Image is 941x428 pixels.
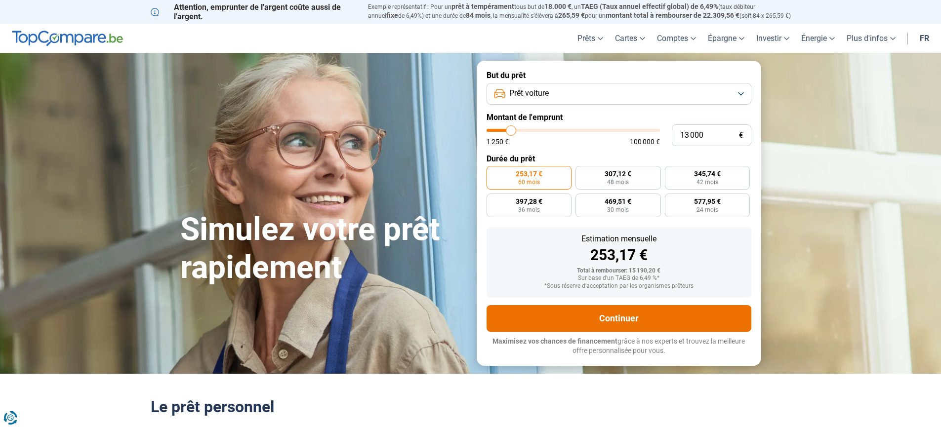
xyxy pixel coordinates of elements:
a: Cartes [609,24,651,53]
span: 577,95 € [694,198,721,205]
a: Plus d'infos [841,24,901,53]
div: *Sous réserve d'acceptation par les organismes prêteurs [494,283,743,290]
span: 307,12 € [605,170,631,177]
span: Prêt voiture [509,88,549,99]
a: fr [914,24,935,53]
a: Comptes [651,24,702,53]
span: 48 mois [607,179,629,185]
span: fixe [386,11,398,19]
h1: Simulez votre prêt rapidement [180,211,465,287]
button: Prêt voiture [487,83,751,105]
button: Continuer [487,305,751,332]
span: 397,28 € [516,198,542,205]
span: 84 mois [466,11,491,19]
label: But du prêt [487,71,751,80]
span: 24 mois [696,207,718,213]
a: Prêts [572,24,609,53]
p: grâce à nos experts et trouvez la meilleure offre personnalisée pour vous. [487,337,751,356]
span: 60 mois [518,179,540,185]
span: 36 mois [518,207,540,213]
span: 265,59 € [558,11,585,19]
span: 18.000 € [544,2,572,10]
label: Montant de l'emprunt [487,113,751,122]
div: Total à rembourser: 15 190,20 € [494,268,743,274]
span: Maximisez vos chances de financement [492,337,617,345]
p: Attention, emprunter de l'argent coûte aussi de l'argent. [151,2,356,21]
label: Durée du prêt [487,154,751,163]
span: 100 000 € [630,138,660,145]
span: € [739,131,743,140]
span: 1 250 € [487,138,509,145]
div: Estimation mensuelle [494,235,743,243]
div: 253,17 € [494,248,743,263]
h2: Le prêt personnel [151,397,791,416]
span: 469,51 € [605,198,631,205]
div: Sur base d'un TAEG de 6,49 %* [494,275,743,282]
a: Investir [750,24,795,53]
a: Énergie [795,24,841,53]
span: 30 mois [607,207,629,213]
span: 345,74 € [694,170,721,177]
span: 42 mois [696,179,718,185]
span: TAEG (Taux annuel effectif global) de 6,49% [581,2,718,10]
a: Épargne [702,24,750,53]
p: Exemple représentatif : Pour un tous but de , un (taux débiteur annuel de 6,49%) et une durée de ... [368,2,791,20]
span: 253,17 € [516,170,542,177]
span: prêt à tempérament [451,2,514,10]
span: montant total à rembourser de 22.309,56 € [606,11,739,19]
img: TopCompare [12,31,123,46]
